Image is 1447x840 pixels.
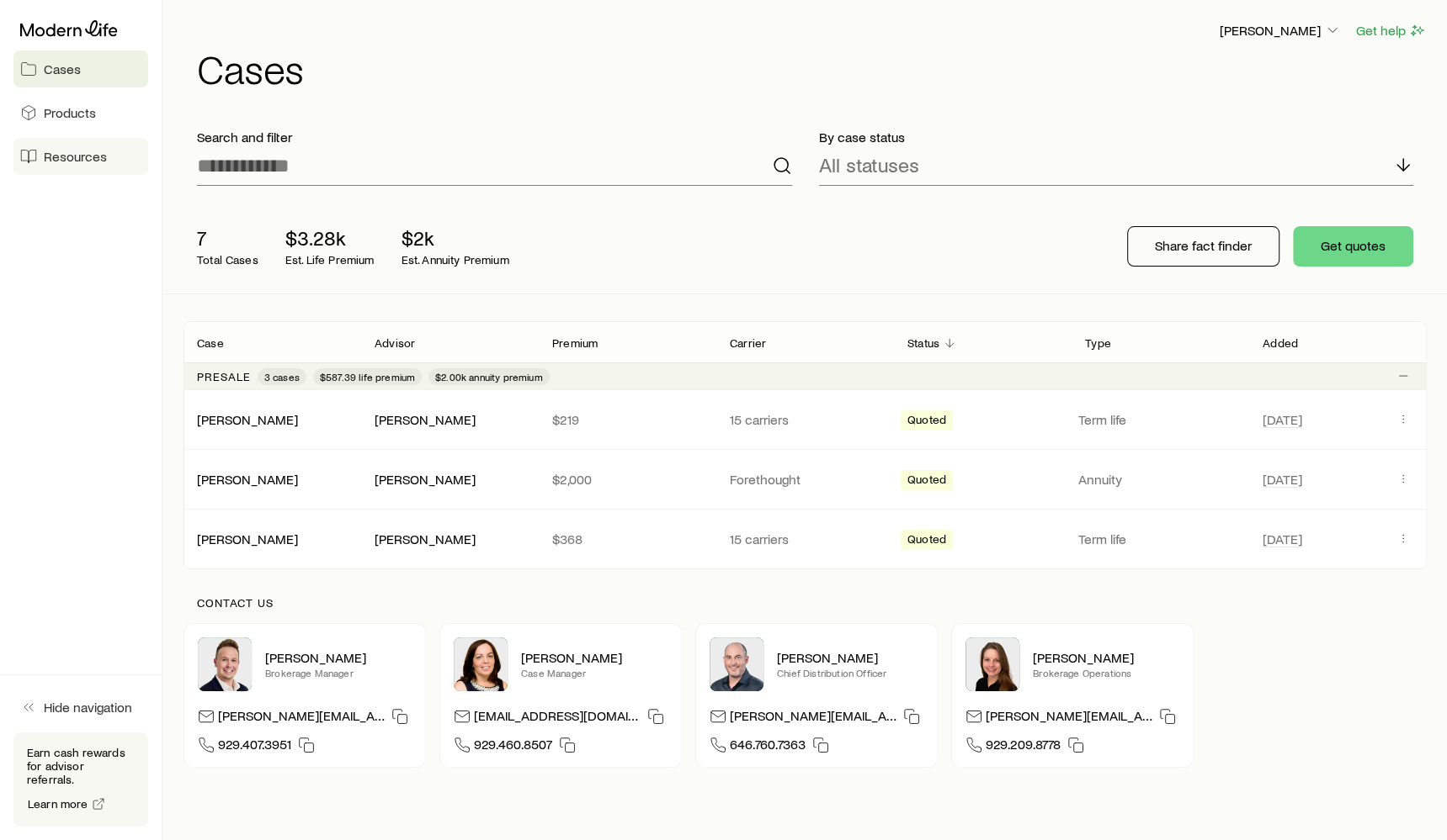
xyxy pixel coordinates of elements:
[265,666,412,679] p: Brokerage Manager
[552,471,703,488] p: $2,000
[402,253,509,267] p: Est. Annuity Premium
[730,336,766,350] p: Carrier
[264,370,300,383] span: 3 cases
[197,531,298,547] a: [PERSON_NAME]
[474,736,552,758] span: 929.460.8507
[521,666,668,679] p: Case Manager
[819,153,919,177] p: All statuses
[218,707,385,730] p: [PERSON_NAME][EMAIL_ADDRESS][DOMAIN_NAME]
[1293,226,1413,267] button: Get quotes
[730,707,896,730] p: [PERSON_NAME][EMAIL_ADDRESS][DOMAIN_NAME]
[13,138,148,175] a: Resources
[907,532,946,550] span: Quoted
[777,649,923,666] p: [PERSON_NAME]
[435,370,543,383] span: $2.00k annuity premium
[402,226,509,250] p: $2k
[1263,411,1302,428] span: [DATE]
[552,336,598,350] p: Premium
[1078,471,1242,488] p: Annuity
[375,471,476,489] div: [PERSON_NAME]
[44,148,107,165] span: Resources
[777,666,923,679] p: Chief Distribution Officer
[1263,531,1302,547] span: [DATE]
[44,104,96,121] span: Products
[986,707,1152,730] p: [PERSON_NAME][EMAIL_ADDRESS][DOMAIN_NAME]
[197,471,298,489] div: [PERSON_NAME]
[521,649,668,666] p: [PERSON_NAME]
[197,411,298,429] div: [PERSON_NAME]
[285,253,375,267] p: Est. Life Premium
[375,531,476,548] div: [PERSON_NAME]
[265,649,412,666] p: [PERSON_NAME]
[1033,666,1179,679] p: Brokerage Operations
[320,370,415,383] span: $587.39 life premium
[218,736,291,758] span: 929.407.3951
[13,94,148,131] a: Products
[986,736,1061,758] span: 929.209.8778
[1155,237,1252,254] p: Share fact finder
[184,321,1427,569] div: Client cases
[13,50,148,87] a: Cases
[13,689,148,726] button: Hide navigation
[28,798,88,810] span: Learn more
[966,637,1019,691] img: Ellen Wall
[552,531,703,547] p: $368
[1355,21,1427,40] button: Get help
[1033,649,1179,666] p: [PERSON_NAME]
[197,411,298,427] a: [PERSON_NAME]
[907,413,946,431] span: Quoted
[474,707,641,730] p: [EMAIL_ADDRESS][DOMAIN_NAME]
[44,61,81,77] span: Cases
[197,596,1413,610] p: Contact us
[197,336,224,350] p: Case
[197,129,792,145] p: Search and filter
[1219,21,1342,41] button: [PERSON_NAME]
[710,637,763,691] img: Dan Pierson
[285,226,375,250] p: $3.28k
[907,336,939,350] p: Status
[197,253,258,267] p: Total Cases
[730,471,880,488] p: Forethought
[197,48,1427,88] h1: Cases
[44,699,132,716] span: Hide navigation
[907,473,946,490] span: Quoted
[819,129,1414,145] p: By case status
[1220,22,1341,39] p: [PERSON_NAME]
[1263,471,1302,488] span: [DATE]
[730,736,806,758] span: 646.760.7363
[198,637,252,691] img: Derek Wakefield
[1078,411,1242,428] p: Term life
[27,746,135,786] p: Earn cash rewards for advisor referrals.
[552,411,703,428] p: $219
[375,411,476,429] div: [PERSON_NAME]
[1085,336,1111,350] p: Type
[375,336,415,350] p: Advisor
[197,471,298,487] a: [PERSON_NAME]
[730,531,880,547] p: 15 carriers
[730,411,880,428] p: 15 carriers
[1078,531,1242,547] p: Term life
[1263,336,1298,350] p: Added
[1127,226,1279,267] button: Share fact finder
[197,370,251,383] p: Presale
[197,531,298,548] div: [PERSON_NAME]
[197,226,258,250] p: 7
[13,732,148,827] div: Earn cash rewards for advisor referrals.Learn more
[454,637,508,691] img: Heather McKee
